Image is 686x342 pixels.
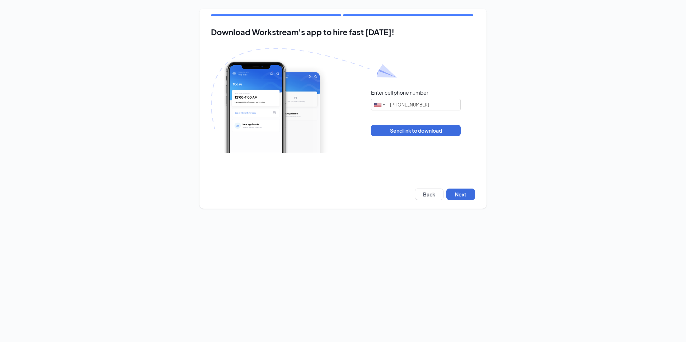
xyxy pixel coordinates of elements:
div: United States: +1 [371,99,388,110]
img: Download Workstream's app with paper plane [211,48,397,153]
button: Back [415,189,443,200]
h2: Download Workstream's app to hire fast [DATE]! [211,28,475,37]
button: Send link to download [371,125,461,136]
button: Next [446,189,475,200]
div: Enter cell phone number [371,89,428,96]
